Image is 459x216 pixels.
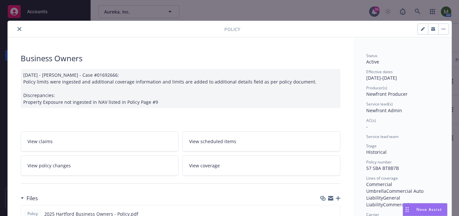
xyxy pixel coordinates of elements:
span: Effective dates [366,69,393,74]
span: Historical [366,149,387,155]
span: View coverage [189,162,220,169]
span: Status [366,53,378,58]
button: Nova Assist [403,203,447,216]
span: 57 SBA BT8B7B [366,165,399,171]
span: Service lead team [366,134,399,139]
span: View claims [27,138,53,145]
button: close [16,25,23,33]
a: View claims [21,131,179,152]
h3: Files [27,194,38,202]
a: View policy changes [21,155,179,176]
div: [DATE] - [DATE] [366,69,439,81]
span: Commercial Property [383,201,429,208]
span: Service lead(s) [366,101,393,107]
span: - [366,123,368,130]
span: Newfront Admin [366,107,402,113]
span: Nova Assist [416,207,442,212]
span: Lines of coverage [366,175,398,181]
span: Commercial Umbrella [366,181,393,194]
span: Stage [366,143,377,149]
span: Producer(s) [366,85,387,91]
div: Drag to move [403,203,411,216]
div: Business Owners [21,53,340,64]
div: [DATE] - [PERSON_NAME] - Case #01692666: Policy limits were ingested and additional coverage info... [21,69,340,108]
a: View coverage [182,155,340,176]
a: View scheduled items [182,131,340,152]
span: General Liability [366,195,401,208]
span: Active [366,59,379,65]
span: View scheduled items [189,138,236,145]
span: Policy number [366,159,392,165]
span: View policy changes [27,162,71,169]
span: Policy [224,26,240,33]
div: Files [21,194,38,202]
span: Newfront Producer [366,91,408,97]
span: AC(s) [366,118,376,123]
span: Commercial Auto Liability [366,188,425,201]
